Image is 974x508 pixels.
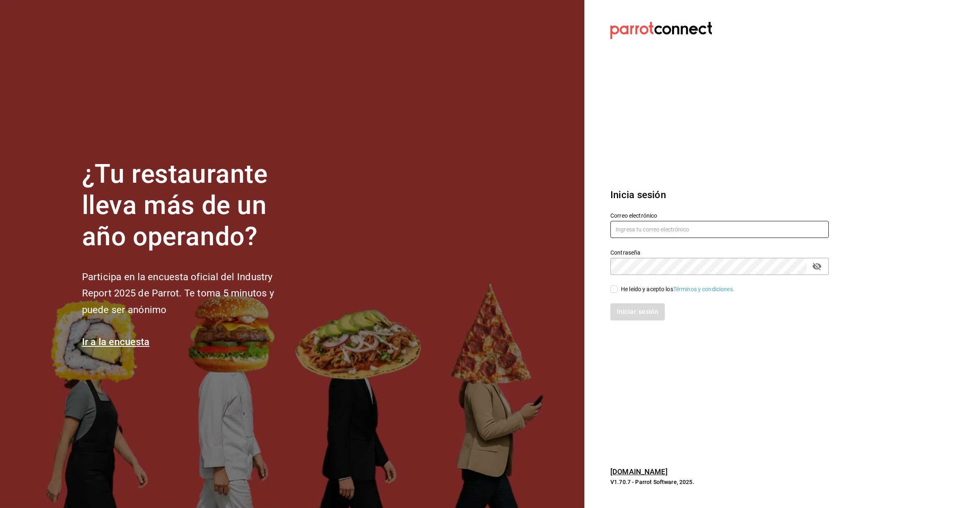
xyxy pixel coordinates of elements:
input: Ingresa tu correo electrónico [610,221,829,238]
div: He leído y acepto los [621,285,735,294]
a: [DOMAIN_NAME] [610,467,668,476]
h2: Participa en la encuesta oficial del Industry Report 2025 de Parrot. Te toma 5 minutos y puede se... [82,269,301,318]
a: Ir a la encuesta [82,336,150,348]
a: Términos y condiciones. [673,286,735,292]
label: Contraseña [610,250,829,255]
p: V1.70.7 - Parrot Software, 2025. [610,478,829,486]
h3: Inicia sesión [610,188,829,202]
button: passwordField [810,259,824,273]
h1: ¿Tu restaurante lleva más de un año operando? [82,159,301,252]
label: Correo electrónico [610,213,829,218]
